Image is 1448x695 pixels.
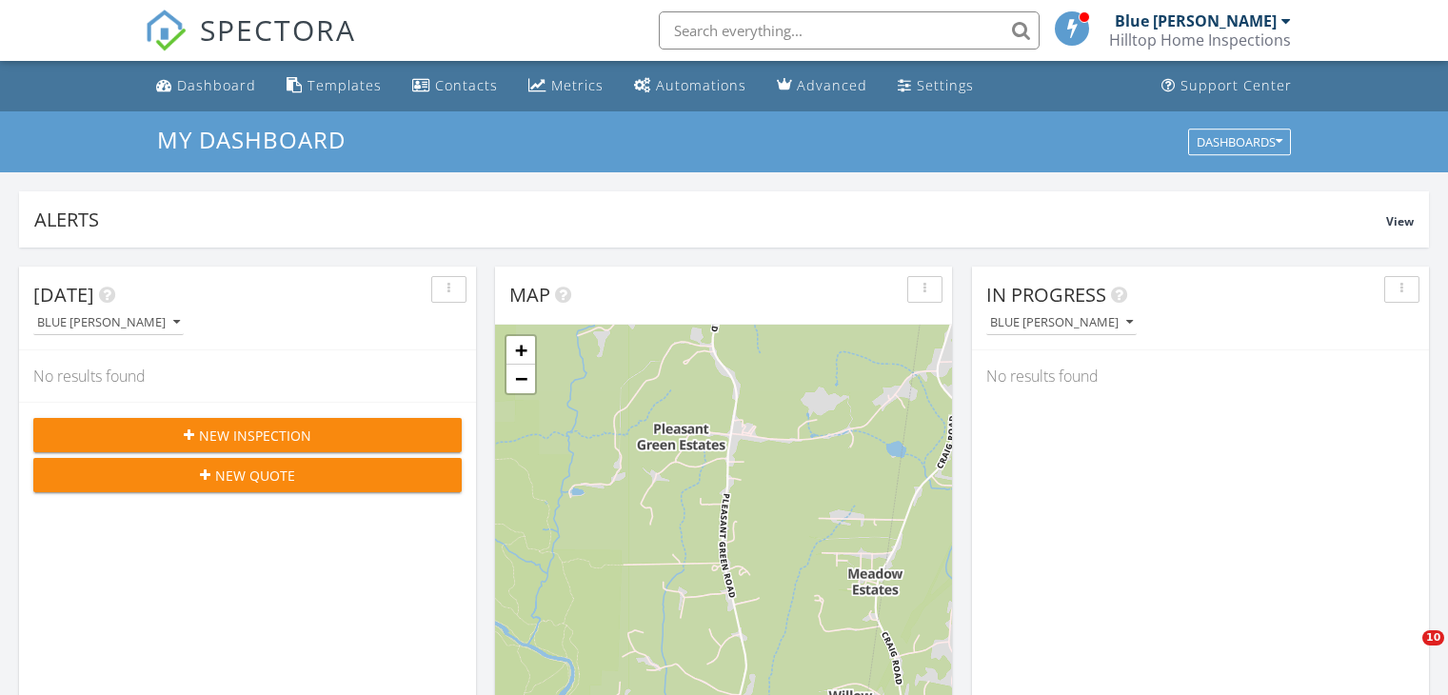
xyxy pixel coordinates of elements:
a: Contacts [405,69,506,104]
div: Contacts [435,76,498,94]
button: Blue [PERSON_NAME] [986,310,1137,336]
span: View [1386,213,1414,229]
div: Dashboard [177,76,256,94]
a: Settings [890,69,982,104]
span: SPECTORA [200,10,356,50]
div: Dashboards [1197,135,1282,149]
a: Dashboard [149,69,264,104]
span: Map [509,282,550,308]
div: Templates [307,76,382,94]
a: Automations (Basic) [626,69,754,104]
a: Zoom out [506,365,535,393]
button: New Quote [33,458,462,492]
span: New Quote [215,466,295,486]
div: Hilltop Home Inspections [1109,30,1291,50]
iframe: Intercom live chat [1383,630,1429,676]
span: New Inspection [199,426,311,446]
span: In Progress [986,282,1106,308]
div: Settings [917,76,974,94]
div: Metrics [551,76,604,94]
div: Advanced [797,76,867,94]
a: Support Center [1154,69,1299,104]
div: Blue [PERSON_NAME] [1115,11,1277,30]
button: New Inspection [33,418,462,452]
div: Automations [656,76,746,94]
button: Dashboards [1188,129,1291,155]
div: No results found [19,350,476,402]
div: Support Center [1180,76,1292,94]
a: SPECTORA [145,26,356,66]
a: Zoom in [506,336,535,365]
a: Metrics [521,69,611,104]
a: Advanced [769,69,875,104]
span: [DATE] [33,282,94,308]
a: Templates [279,69,389,104]
span: My Dashboard [157,124,346,155]
img: The Best Home Inspection Software - Spectora [145,10,187,51]
div: Alerts [34,207,1386,232]
button: Blue [PERSON_NAME] [33,310,184,336]
span: 10 [1422,630,1444,645]
div: Blue [PERSON_NAME] [990,316,1133,329]
input: Search everything... [659,11,1040,50]
div: No results found [972,350,1429,402]
div: Blue [PERSON_NAME] [37,316,180,329]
